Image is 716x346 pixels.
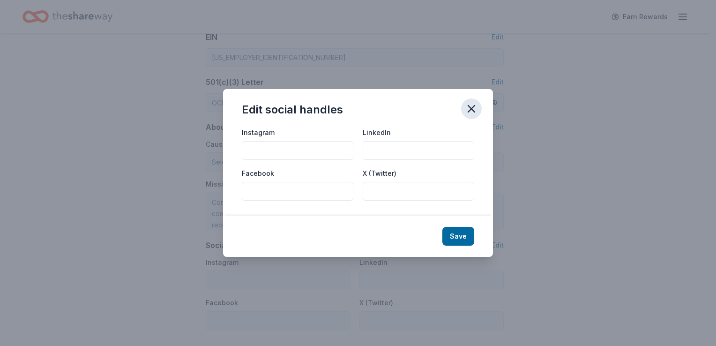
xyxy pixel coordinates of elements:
[363,169,396,178] label: X (Twitter)
[242,102,343,117] div: Edit social handles
[242,169,274,178] label: Facebook
[242,128,275,137] label: Instagram
[363,128,391,137] label: LinkedIn
[442,227,474,246] button: Save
